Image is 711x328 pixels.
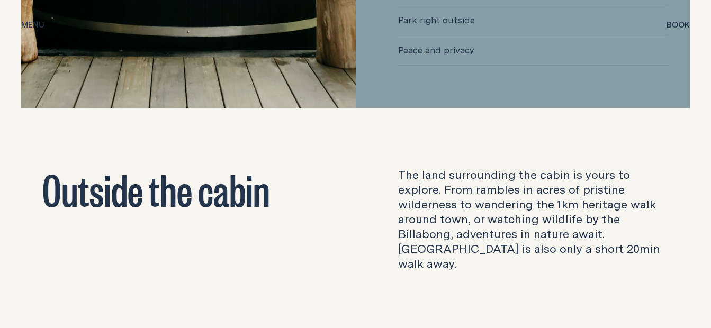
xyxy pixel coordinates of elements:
span: ​​Park right outside [398,5,669,35]
span: Book [667,21,690,29]
button: show menu [21,19,44,32]
span: Menu [21,21,44,29]
p: The land surrounding the cabin is yours to explore. From rambles in acres of pristine wilderness ... [398,167,669,271]
h2: Outside the cabin [42,167,313,209]
button: show booking tray [667,19,690,32]
span: Peace and privacy [398,35,669,65]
